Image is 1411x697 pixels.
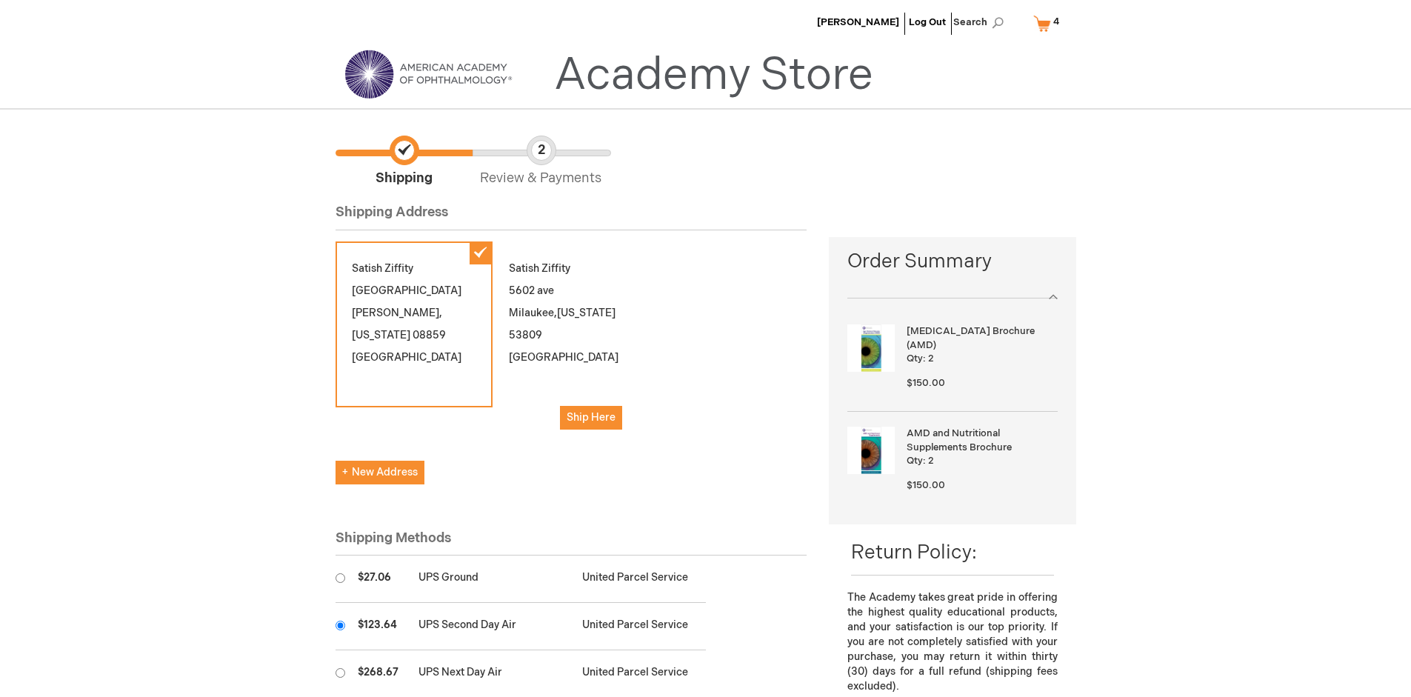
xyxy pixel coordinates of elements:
[907,353,923,364] span: Qty
[907,324,1053,352] strong: [MEDICAL_DATA] Brochure (AMD)
[567,411,616,424] span: Ship Here
[352,329,410,341] span: [US_STATE]
[358,571,391,584] span: $27.06
[554,49,873,102] a: Academy Store
[817,16,899,28] a: [PERSON_NAME]
[847,248,1057,283] span: Order Summary
[358,666,398,678] span: $268.67
[342,466,418,478] span: New Address
[358,618,397,631] span: $123.64
[909,16,946,28] a: Log Out
[1030,10,1069,36] a: 4
[1053,16,1059,27] span: 4
[907,427,1053,454] strong: AMD and Nutritional Supplements Brochure
[907,377,945,389] span: $150.00
[336,241,493,407] div: Satish Ziffity [GEOGRAPHIC_DATA] [PERSON_NAME] 08859 [GEOGRAPHIC_DATA]
[493,241,650,446] div: Satish Ziffity 5602 ave Milaukee 53809 [GEOGRAPHIC_DATA]
[907,479,945,491] span: $150.00
[575,603,706,650] td: United Parcel Service
[557,307,616,319] span: [US_STATE]
[411,603,575,650] td: UPS Second Day Air
[928,455,934,467] span: 2
[907,455,923,467] span: Qty
[336,136,473,188] span: Shipping
[560,406,622,430] button: Ship Here
[928,353,934,364] span: 2
[847,590,1057,694] p: The Academy takes great pride in offering the highest quality educational products, and your sati...
[851,541,977,564] span: Return Policy:
[575,556,706,603] td: United Parcel Service
[953,7,1010,37] span: Search
[336,203,807,230] div: Shipping Address
[411,556,575,603] td: UPS Ground
[439,307,442,319] span: ,
[847,427,895,474] img: AMD and Nutritional Supplements Brochure
[473,136,610,188] span: Review & Payments
[336,461,424,484] button: New Address
[847,324,895,372] img: Age-Related Macular Degeneration Brochure (AMD)
[336,529,807,556] div: Shipping Methods
[554,307,557,319] span: ,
